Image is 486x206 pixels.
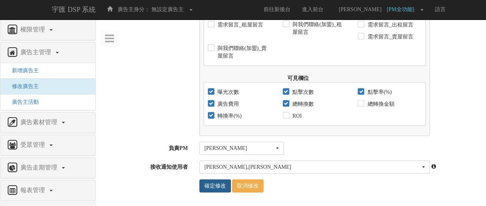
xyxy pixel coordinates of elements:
[204,163,420,171] div: [PERSON_NAME] , [PERSON_NAME]
[365,88,391,96] label: 點擊率(%)
[290,100,314,108] label: 總轉換數
[96,161,194,171] label: 接收通知使用者
[290,21,346,36] label: 與我們聯絡(加盟)_租屋留言
[216,45,271,60] label: 與我們聯絡(加盟)_賣屋留言
[6,83,39,89] a: 修改廣告主
[232,179,264,193] a: 取消修改
[216,112,242,120] label: 轉換率(%)
[290,88,314,96] label: 點擊次數
[365,33,413,41] label: 需求留言_賣屋留言
[6,68,39,73] a: 新增廣告主
[198,72,315,82] label: 可見欄位
[216,100,239,108] label: 廣告費用
[6,116,90,129] a: 廣告素材管理
[6,47,90,59] a: 廣告主管理
[199,161,430,174] button: 劉璟鴻, 陳怡諶
[216,88,239,96] label: 曝光次數
[335,7,385,12] span: [PERSON_NAME]
[365,100,394,108] label: 總轉換金額
[18,49,55,55] span: 廣告主管理
[18,187,49,193] span: 報表管理
[199,179,231,193] input: 確定修改
[6,24,90,36] a: 權限管理
[18,26,49,33] span: 權限管理
[118,7,150,12] span: 廣告主身分：
[18,119,61,125] span: 廣告素材管理
[216,21,263,29] label: 需求留言_租屋留言
[6,184,90,197] a: 報表管理
[6,139,90,151] a: 受眾管理
[6,99,39,105] a: 廣告主活動
[96,142,194,152] label: 負責PM
[6,162,90,174] a: 廣告走期管理
[18,141,49,148] span: 受眾管理
[290,112,302,120] label: ROI
[365,21,413,29] label: 需求留言_出租留言
[151,7,184,12] span: 無設定廣告主
[387,7,418,12] span: [PM全功能]
[199,142,284,155] button: Katherine Chen
[204,145,274,152] div: [PERSON_NAME]
[18,164,61,171] span: 廣告走期管理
